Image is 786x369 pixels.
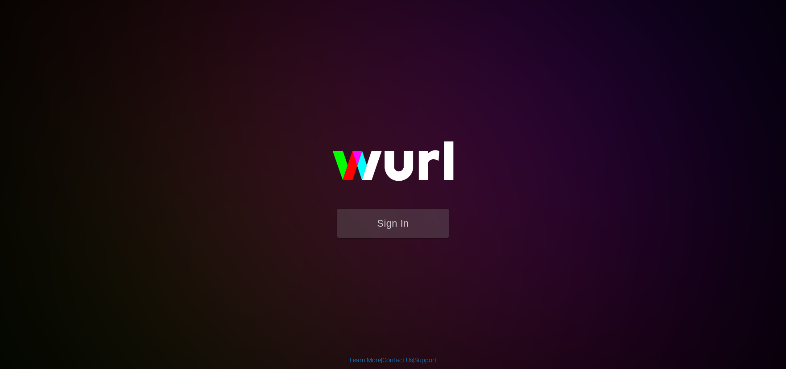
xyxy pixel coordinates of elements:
button: Sign In [337,209,449,238]
a: Learn More [350,357,381,364]
a: Support [414,357,437,364]
div: | | [350,356,437,365]
img: wurl-logo-on-black-223613ac3d8ba8fe6dc639794a292ebdb59501304c7dfd60c99c58986ef67473.svg [304,122,482,209]
a: Contact Us [382,357,413,364]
